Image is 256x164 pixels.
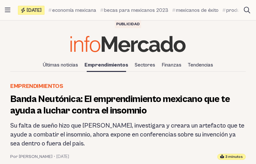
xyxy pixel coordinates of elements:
div: Publicidad [115,20,141,28]
span: economía mexicana [52,6,96,14]
span: • [54,153,55,160]
a: economía mexicana [48,6,96,14]
img: Infomercado México logo [70,36,186,52]
span: becas para mexicanos 2023 [104,6,168,14]
a: Finanzas [159,59,184,70]
a: Sectores [132,59,158,70]
a: Por [PERSON_NAME] [10,153,52,160]
h1: Banda Neutónica: El emprendimiento mexicano que te ayuda a luchar contra el insomnio [10,93,246,116]
a: Emprendimientos [82,59,131,70]
a: Últimas noticias [40,59,81,70]
a: mexicanos de éxito [172,6,219,14]
a: Emprendimientos [10,82,63,91]
time: 31 octubre, 2023 10:22 [56,153,69,160]
span: [DATE] [27,8,42,13]
h2: Su falta de sueño hizo que [PERSON_NAME], investigara y creara un artefacto que te ayude a combat... [10,121,246,148]
span: mexicanos de éxito [176,6,219,14]
a: Tendencias [185,59,216,70]
div: Tiempo estimado de lectura: 3 minutos [217,154,246,160]
a: becas para mexicanos 2023 [100,6,168,14]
